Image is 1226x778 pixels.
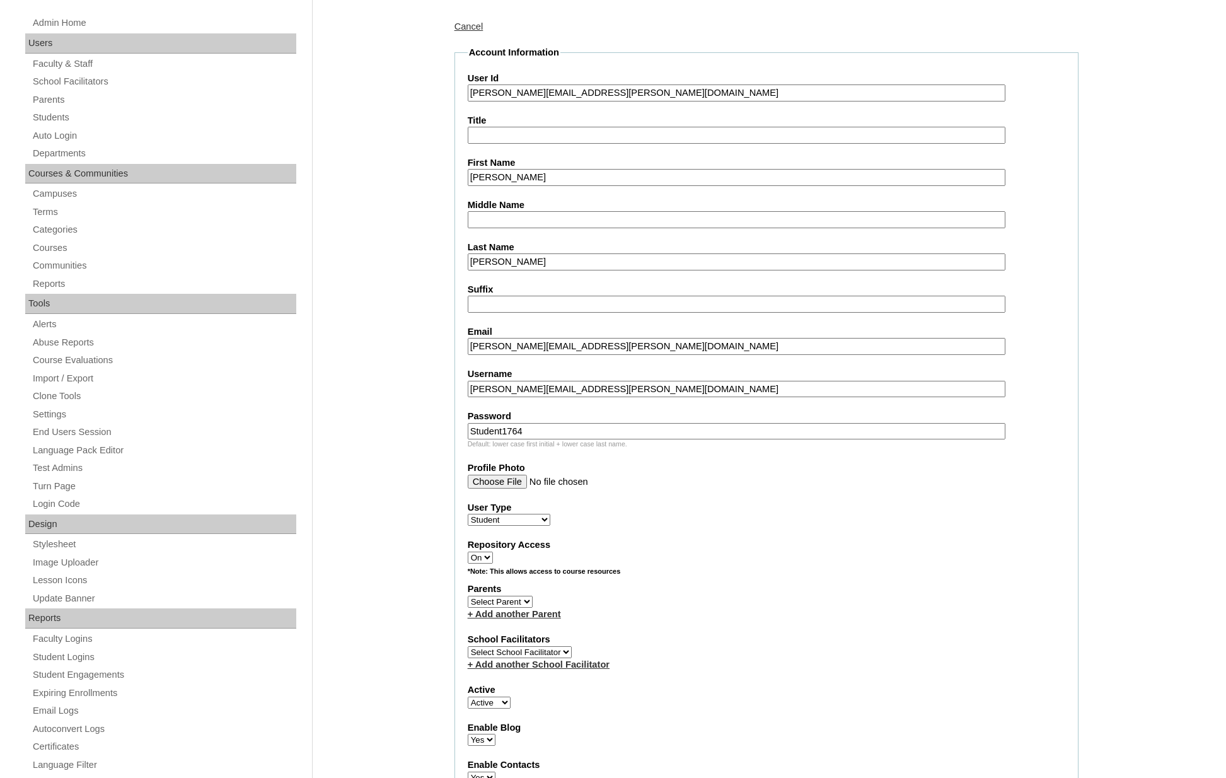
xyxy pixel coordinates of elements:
[25,514,296,535] div: Design
[32,591,296,607] a: Update Banner
[32,371,296,386] a: Import / Export
[32,316,296,332] a: Alerts
[32,56,296,72] a: Faculty & Staff
[32,222,296,238] a: Categories
[468,46,560,59] legend: Account Information
[32,186,296,202] a: Campuses
[32,460,296,476] a: Test Admins
[32,407,296,422] a: Settings
[468,325,1065,339] label: Email
[32,204,296,220] a: Terms
[468,439,1065,449] div: Default: lower case first initial + lower case last name.
[32,739,296,755] a: Certificates
[32,240,296,256] a: Courses
[32,258,296,274] a: Communities
[32,555,296,571] a: Image Uploader
[468,609,561,619] a: + Add another Parent
[32,424,296,440] a: End Users Session
[468,583,1065,596] label: Parents
[32,74,296,90] a: School Facilitators
[32,537,296,552] a: Stylesheet
[25,164,296,184] div: Courses & Communities
[32,667,296,683] a: Student Engagements
[468,633,1065,646] label: School Facilitators
[468,659,610,670] a: + Add another School Facilitator
[468,758,1065,772] label: Enable Contacts
[32,388,296,404] a: Clone Tools
[32,110,296,125] a: Students
[468,683,1065,697] label: Active
[468,283,1065,296] label: Suffix
[32,703,296,719] a: Email Logs
[32,757,296,773] a: Language Filter
[25,33,296,54] div: Users
[32,15,296,31] a: Admin Home
[32,443,296,458] a: Language Pack Editor
[468,538,1065,552] label: Repository Access
[468,72,1065,85] label: User Id
[454,21,483,32] a: Cancel
[468,721,1065,734] label: Enable Blog
[468,156,1065,170] label: First Name
[25,608,296,629] div: Reports
[32,721,296,737] a: Autoconvert Logs
[468,567,1065,583] div: *Note: This allows access to course resources
[468,462,1065,475] label: Profile Photo
[32,146,296,161] a: Departments
[468,241,1065,254] label: Last Name
[32,685,296,701] a: Expiring Enrollments
[32,335,296,351] a: Abuse Reports
[468,368,1065,381] label: Username
[32,92,296,108] a: Parents
[32,649,296,665] a: Student Logins
[25,294,296,314] div: Tools
[32,496,296,512] a: Login Code
[32,276,296,292] a: Reports
[468,114,1065,127] label: Title
[468,501,1065,514] label: User Type
[32,479,296,494] a: Turn Page
[32,631,296,647] a: Faculty Logins
[468,199,1065,212] label: Middle Name
[468,410,1065,423] label: Password
[32,352,296,368] a: Course Evaluations
[32,128,296,144] a: Auto Login
[32,572,296,588] a: Lesson Icons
